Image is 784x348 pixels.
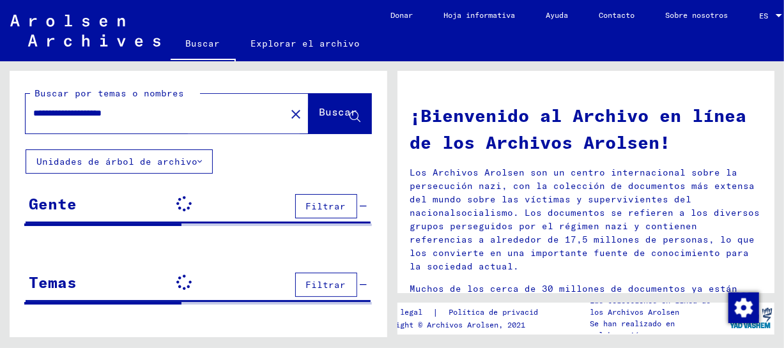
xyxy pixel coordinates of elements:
font: Ayuda [546,10,569,20]
button: Unidades de árbol de archivo [26,149,213,174]
mat-icon: close [288,107,304,122]
font: Aviso legal [373,307,422,317]
div: Cambiar el consentimiento [728,292,758,322]
font: Copyright © Archivos Arolsen, 2021 [373,320,525,329]
font: Los Archivos Arolsen son un centro internacional sobre la persecución nazi, con la colección de d... [410,167,760,272]
a: Buscar [171,28,236,61]
font: Explorar el archivo [251,38,360,49]
button: Buscar [309,94,371,133]
font: Hoja informativa [444,10,516,20]
font: Filtrar [306,279,346,291]
a: Explorar el archivo [236,28,376,59]
img: Arolsen_neg.svg [10,15,160,47]
font: Muchos de los cerca de 30 millones de documentos ya están disponibles en el Archivo en Línea de l... [410,283,749,335]
font: Se han realizado en colaboración con [590,319,675,340]
img: Cambiar el consentimiento [728,292,759,323]
font: Unidades de árbol de archivo [36,156,197,167]
font: Filtrar [306,200,346,212]
a: Aviso legal [373,306,433,319]
button: Filtrar [295,194,357,218]
a: Política de privacidad [438,306,562,319]
font: Temas [29,273,77,292]
font: Buscar [186,38,220,49]
button: Claro [283,101,309,126]
font: ES [759,11,768,20]
font: Buscar [319,105,358,118]
font: Sobre nosotros [666,10,728,20]
font: Política de privacidad [449,307,547,317]
font: Contacto [599,10,635,20]
font: Gente [29,194,77,213]
button: Filtrar [295,273,357,297]
font: | [433,306,438,318]
font: ¡Bienvenido al Archivo en línea de los Archivos Arolsen! [410,104,747,153]
font: Buscar por temas o nombres [35,87,184,99]
font: Donar [391,10,413,20]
